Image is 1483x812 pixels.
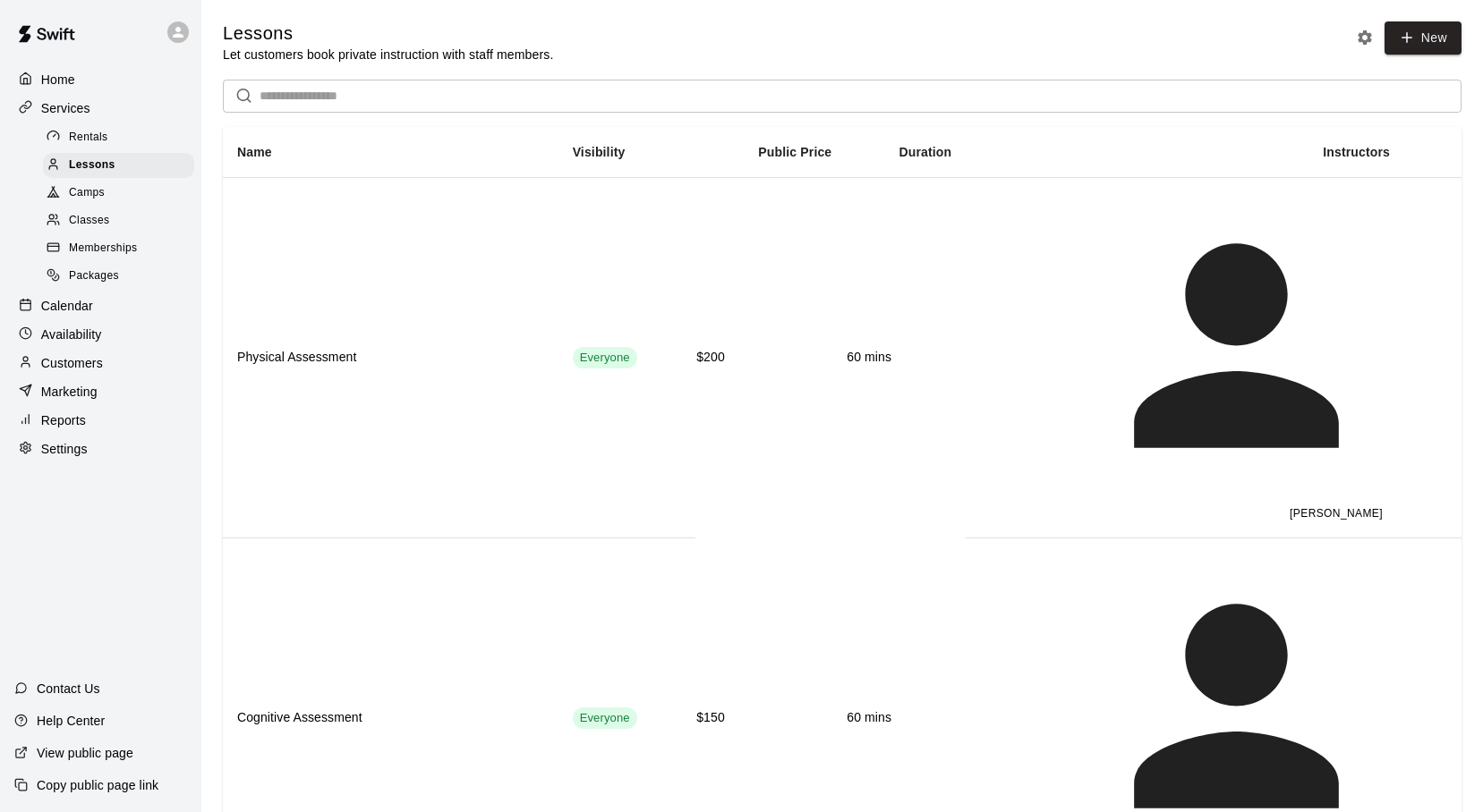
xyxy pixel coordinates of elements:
p: Availability [41,326,102,343]
div: Classes [43,208,194,233]
button: Lesson settings [1351,24,1378,51]
span: [PERSON_NAME] [1290,507,1383,520]
p: Let customers book private instruction with staff members. [223,46,553,63]
div: This service is visible to all of your customers [573,347,637,368]
h6: $200 [696,348,845,368]
div: Memberships [43,236,194,261]
div: This service is visible to all of your customers [573,707,637,729]
div: Adam Sobocienski [980,192,1390,503]
h6: $150 [696,708,845,728]
a: Lessons [43,151,201,179]
p: Home [41,71,75,89]
a: Availability [14,321,187,348]
b: Visibility [573,145,626,159]
a: Home [14,66,187,93]
p: Calendar [41,297,93,315]
p: Services [41,99,90,117]
span: Everyone [573,710,637,727]
div: Lessons [43,153,194,178]
a: Packages [43,263,201,291]
div: Rentals [43,125,194,150]
span: Everyone [573,350,637,367]
a: Camps [43,180,201,207]
a: Classes [43,207,201,235]
h6: 60 mins [847,708,965,728]
a: Reports [14,407,187,434]
p: Customers [41,354,103,372]
b: Name [237,145,272,159]
p: Reports [41,411,86,429]
span: Rentals [69,129,108,147]
span: Classes [69,212,109,230]
p: Marketing [41,383,98,401]
p: Settings [41,440,88,458]
p: View public page [37,744,133,762]
p: Contact Us [37,680,100,698]
a: Customers [14,350,187,376]
p: Copy public page link [37,776,158,794]
a: Memberships [43,235,201,263]
p: Help Center [37,712,105,730]
a: Services [14,95,187,122]
a: Settings [14,436,187,462]
h6: Cognitive Assessment [237,708,544,728]
a: Calendar [14,292,187,319]
span: Memberships [69,240,137,258]
b: Public Price [758,145,831,159]
div: Camps [43,181,194,206]
a: Rentals [43,123,201,151]
span: Lessons [69,156,115,174]
h6: 60 mins [847,348,965,368]
div: Packages [43,264,194,289]
h5: Lessons [223,21,553,46]
b: Instructors [1323,145,1390,159]
span: Packages [69,267,119,285]
b: Duration [899,145,951,159]
a: Marketing [14,378,187,405]
h6: Physical Assessment [237,348,544,368]
span: Camps [69,184,105,202]
a: New [1385,21,1462,55]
